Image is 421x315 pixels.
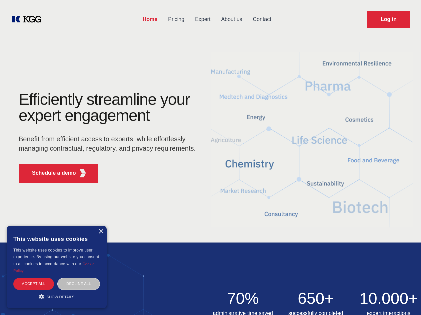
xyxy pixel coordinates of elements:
iframe: Chat Widget [388,283,421,315]
h2: 650+ [283,291,348,307]
a: KOL Knowledge Platform: Talk to Key External Experts (KEE) [11,14,47,25]
div: Accept all [13,278,54,290]
p: Schedule a demo [32,169,76,177]
a: Pricing [163,11,190,28]
span: This website uses cookies to improve user experience. By using our website you consent to all coo... [13,248,99,266]
img: KGG Fifth Element RED [211,43,413,236]
div: Show details [13,293,100,300]
h2: 70% [211,291,276,307]
a: Cookie Policy [13,262,95,273]
h1: Efficiently streamline your expert engagement [19,92,200,124]
img: KGG Fifth Element RED [79,169,87,177]
a: About us [216,11,247,28]
a: Home [137,11,163,28]
div: Decline all [57,278,100,290]
p: Benefit from efficient access to experts, while effortlessly managing contractual, regulatory, an... [19,134,200,153]
span: Show details [47,295,75,299]
a: Expert [190,11,216,28]
a: Contact [248,11,277,28]
button: Schedule a demoKGG Fifth Element RED [19,164,98,183]
a: Request Demo [367,11,410,28]
div: Close [98,229,103,234]
div: This website uses cookies [13,231,100,247]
